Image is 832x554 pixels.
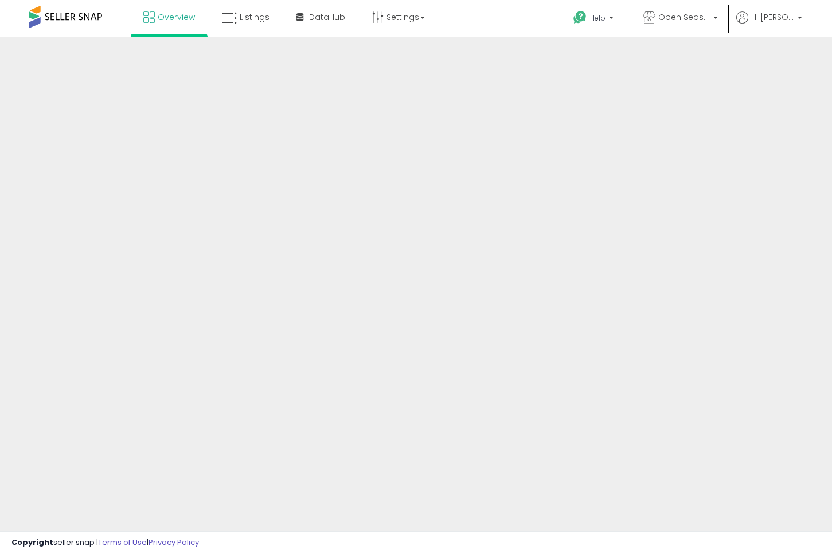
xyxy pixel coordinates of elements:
span: DataHub [309,11,345,23]
span: Open Seasons [658,11,710,23]
a: Help [564,2,625,37]
span: Help [590,13,606,23]
span: Hi [PERSON_NAME] [751,11,794,23]
span: Listings [240,11,269,23]
span: Overview [158,11,195,23]
i: Get Help [573,10,587,25]
a: Hi [PERSON_NAME] [736,11,802,37]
